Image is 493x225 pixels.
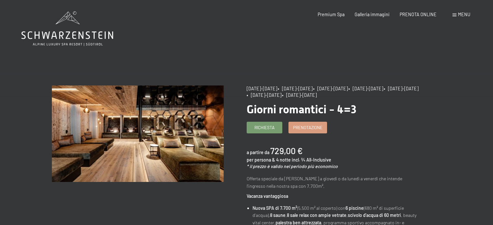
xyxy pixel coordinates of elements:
span: • [DATE]-[DATE] [313,86,348,91]
strong: 6 piscine [346,205,364,211]
strong: scivolo d'acqua di 60 metri [348,212,401,218]
strong: 8 sale relax con ampie vetrate [287,212,346,218]
span: • [DATE]-[DATE] [384,86,418,91]
span: • [DATE]-[DATE] [348,86,383,91]
span: incl. ¾ All-Inclusive [292,157,331,163]
span: 4 notte [276,157,291,163]
span: Menu [458,12,470,17]
b: 729,00 € [270,145,303,156]
strong: Nuova SPA di 7.700 m² [252,205,297,211]
strong: Vacanza vantaggiosa [247,193,288,199]
a: PRENOTA ONLINE [400,12,437,17]
strong: 8 saune [270,212,286,218]
span: • [DATE]-[DATE] [247,92,281,98]
img: Giorni romantici - 4=3 [52,85,224,182]
span: Giorni romantici - 4=3 [247,103,357,116]
span: Richiesta [254,125,275,130]
a: Galleria immagini [355,12,390,17]
a: Prenotazione [289,122,327,133]
em: * il prezzo è valido nel periodo più economico [247,163,338,169]
span: [DATE]-[DATE] [247,86,277,91]
a: Premium Spa [318,12,345,17]
p: Offerta speciale da [PERSON_NAME] a giovedì o da lunedì a venerdì che intende l'ingresso nella no... [247,175,418,190]
span: a partire da [247,150,269,155]
a: Richiesta [247,122,282,133]
span: • [DATE]-[DATE] [282,92,317,98]
span: Prenotazione [293,125,323,130]
span: per persona & [247,157,275,163]
span: • [DATE]-[DATE] [278,86,312,91]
